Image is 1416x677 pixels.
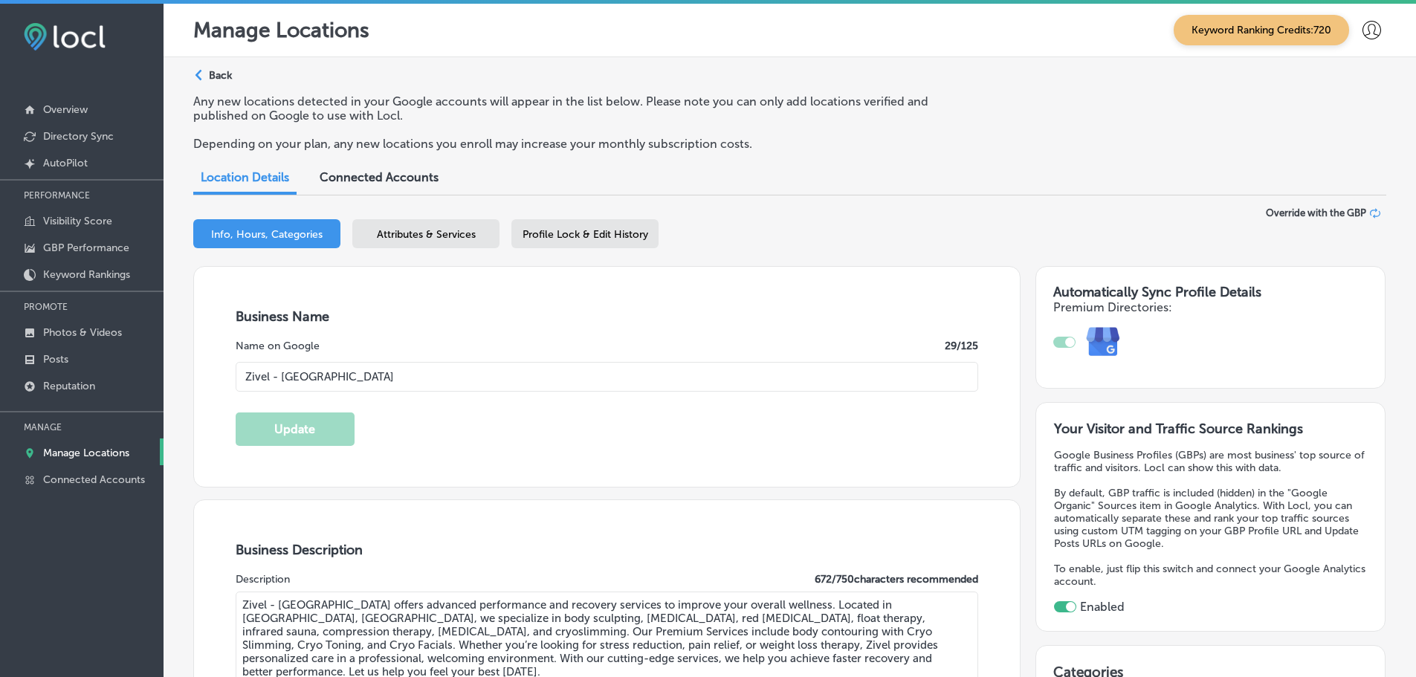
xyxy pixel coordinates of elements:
span: Profile Lock & Edit History [523,228,648,241]
span: Keyword Ranking Credits: 720 [1174,15,1349,45]
p: By default, GBP traffic is included (hidden) in the "Google Organic" Sources item in Google Analy... [1054,487,1367,550]
span: Info, Hours, Categories [211,228,323,241]
button: Update [236,412,355,446]
p: AutoPilot [43,157,88,169]
p: Connected Accounts [43,473,145,486]
span: Override with the GBP [1266,207,1366,218]
p: Manage Locations [43,447,129,459]
label: 29 /125 [945,340,978,352]
span: Location Details [201,170,289,184]
p: To enable, just flip this switch and connect your Google Analytics account. [1054,563,1367,588]
p: Reputation [43,380,95,392]
label: Description [236,573,290,586]
img: e7ababfa220611ac49bdb491a11684a6.png [1076,314,1131,370]
h3: Your Visitor and Traffic Source Rankings [1054,421,1367,437]
input: Enter Location Name [236,362,979,392]
p: Posts [43,353,68,366]
span: Connected Accounts [320,170,439,184]
h3: Business Description [236,542,979,558]
label: Enabled [1080,600,1125,614]
h4: Premium Directories: [1053,300,1367,314]
p: Any new locations detected in your Google accounts will appear in the list below. Please note you... [193,94,969,123]
h3: Business Name [236,308,979,325]
span: Attributes & Services [377,228,476,241]
p: Depending on your plan, any new locations you enroll may increase your monthly subscription costs. [193,137,969,151]
p: Photos & Videos [43,326,122,339]
p: Directory Sync [43,130,114,143]
p: GBP Performance [43,242,129,254]
img: fda3e92497d09a02dc62c9cd864e3231.png [24,23,106,51]
label: Name on Google [236,340,320,352]
p: Back [209,69,232,82]
p: Google Business Profiles (GBPs) are most business' top source of traffic and visitors. Locl can s... [1054,449,1367,474]
label: 672 / 750 characters recommended [815,573,978,586]
p: Manage Locations [193,18,369,42]
p: Overview [43,103,88,116]
h3: Automatically Sync Profile Details [1053,284,1367,300]
p: Keyword Rankings [43,268,130,281]
p: Visibility Score [43,215,112,227]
